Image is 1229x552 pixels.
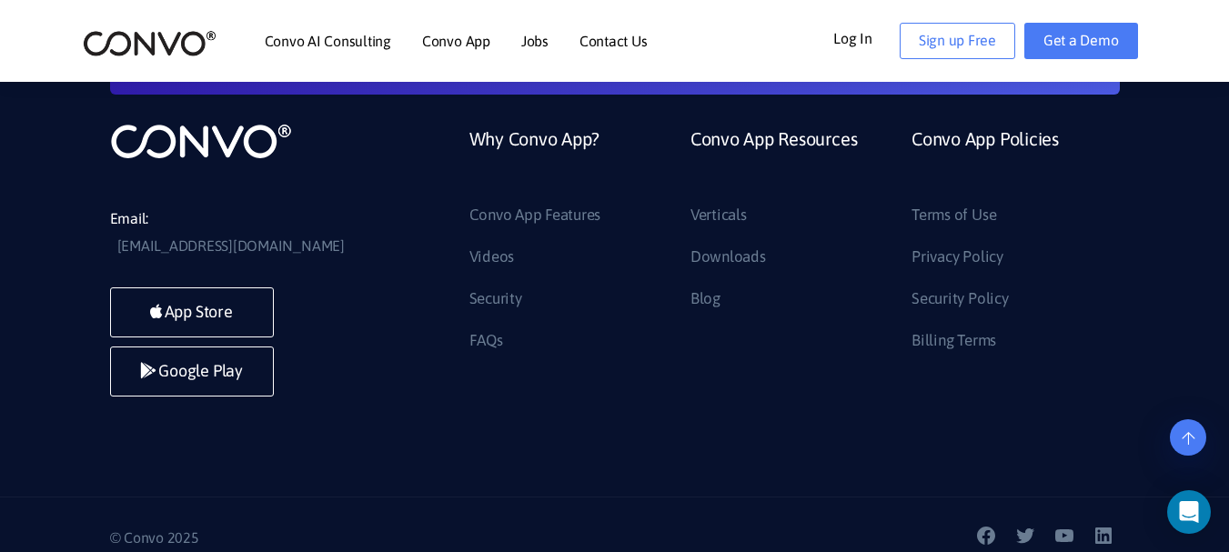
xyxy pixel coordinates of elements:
[117,233,345,260] a: [EMAIL_ADDRESS][DOMAIN_NAME]
[110,525,601,552] p: © Convo 2025
[900,23,1015,59] a: Sign up Free
[110,206,383,260] li: Email:
[265,34,391,48] a: Convo AI Consulting
[912,122,1059,201] a: Convo App Policies
[912,285,1008,314] a: Security Policy
[110,287,274,337] a: App Store
[912,326,996,356] a: Billing Terms
[110,122,292,160] img: logo_not_found
[469,243,515,272] a: Videos
[422,34,490,48] a: Convo App
[1167,490,1211,534] div: Open Intercom Messenger
[469,285,522,314] a: Security
[456,122,1120,367] div: Footer
[83,29,217,57] img: logo_2.png
[521,34,549,48] a: Jobs
[690,122,857,201] a: Convo App Resources
[469,201,601,230] a: Convo App Features
[833,23,900,52] a: Log In
[469,122,600,201] a: Why Convo App?
[912,201,996,230] a: Terms of Use
[1024,23,1138,59] a: Get a Demo
[690,243,766,272] a: Downloads
[690,201,747,230] a: Verticals
[912,243,1003,272] a: Privacy Policy
[690,285,720,314] a: Blog
[110,346,274,396] a: Google Play
[579,34,648,48] a: Contact Us
[469,326,503,356] a: FAQs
